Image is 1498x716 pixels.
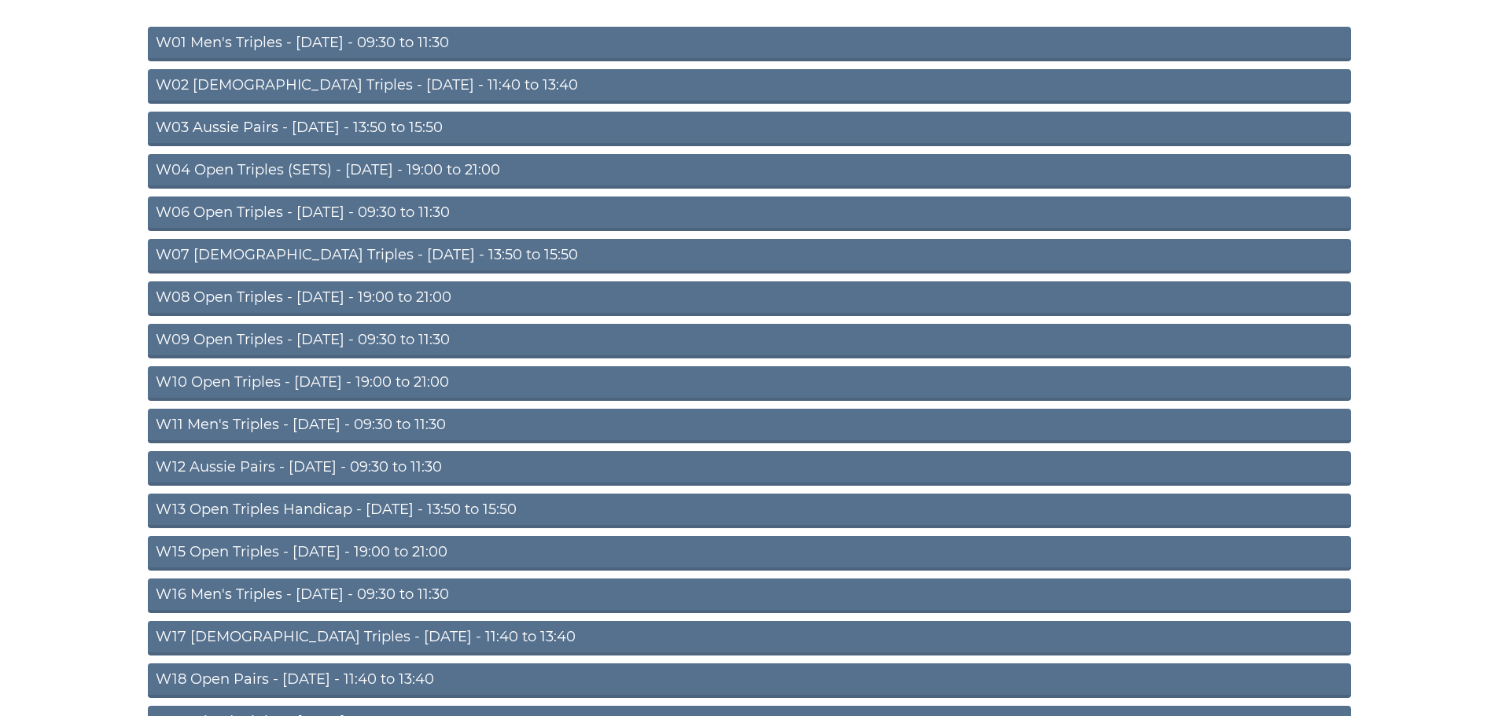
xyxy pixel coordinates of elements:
a: W01 Men's Triples - [DATE] - 09:30 to 11:30 [148,27,1351,61]
a: W04 Open Triples (SETS) - [DATE] - 19:00 to 21:00 [148,154,1351,189]
a: W12 Aussie Pairs - [DATE] - 09:30 to 11:30 [148,451,1351,486]
a: W13 Open Triples Handicap - [DATE] - 13:50 to 15:50 [148,494,1351,528]
a: W17 [DEMOGRAPHIC_DATA] Triples - [DATE] - 11:40 to 13:40 [148,621,1351,655]
a: W03 Aussie Pairs - [DATE] - 13:50 to 15:50 [148,112,1351,146]
a: W10 Open Triples - [DATE] - 19:00 to 21:00 [148,366,1351,401]
a: W07 [DEMOGRAPHIC_DATA] Triples - [DATE] - 13:50 to 15:50 [148,239,1351,274]
a: W09 Open Triples - [DATE] - 09:30 to 11:30 [148,324,1351,358]
a: W16 Men's Triples - [DATE] - 09:30 to 11:30 [148,578,1351,613]
a: W11 Men's Triples - [DATE] - 09:30 to 11:30 [148,409,1351,443]
a: W06 Open Triples - [DATE] - 09:30 to 11:30 [148,196,1351,231]
a: W02 [DEMOGRAPHIC_DATA] Triples - [DATE] - 11:40 to 13:40 [148,69,1351,104]
a: W18 Open Pairs - [DATE] - 11:40 to 13:40 [148,663,1351,698]
a: W15 Open Triples - [DATE] - 19:00 to 21:00 [148,536,1351,571]
a: W08 Open Triples - [DATE] - 19:00 to 21:00 [148,281,1351,316]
